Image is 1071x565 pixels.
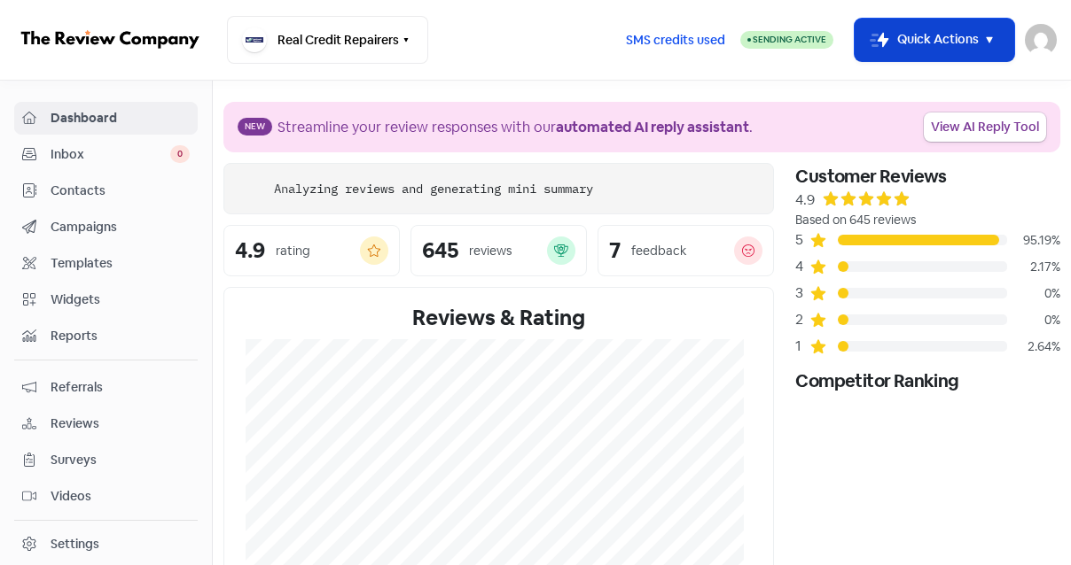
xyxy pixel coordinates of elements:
a: Referrals [14,371,198,404]
div: Streamline your review responses with our . [278,117,753,138]
a: Templates [14,247,198,280]
span: Reviews [51,414,190,433]
a: Sending Active [740,29,833,50]
div: 2.64% [1007,337,1060,356]
span: Campaigns [51,218,190,236]
span: Videos [51,487,190,506]
a: Videos [14,480,198,513]
a: 645reviews [410,225,587,276]
div: Customer Reviews [795,163,1060,190]
a: Reports [14,320,198,352]
span: Sending Active [753,34,826,45]
span: Surveys [51,451,190,469]
a: Widgets [14,283,198,316]
span: Referrals [51,378,190,397]
a: Reviews [14,407,198,440]
div: 4 [795,256,809,277]
div: Based on 645 reviews [795,211,1060,229]
div: 0% [1007,311,1060,329]
span: 0 [170,145,190,163]
span: Inbox [51,145,170,164]
div: 4.9 [795,190,815,211]
button: Real Credit Repairers [227,16,428,64]
div: 5 [795,229,809,251]
div: 2.17% [1007,258,1060,276]
span: New [238,118,272,135]
div: rating [276,242,310,260]
span: Widgets [51,290,190,309]
div: Competitor Ranking [795,368,1060,394]
div: Settings [51,535,99,553]
a: Dashboard [14,102,198,135]
a: 7feedback [598,225,774,276]
a: 4.9rating [223,225,400,276]
div: 1 [795,336,809,357]
a: Contacts [14,174,198,207]
a: SMS credits used [611,29,740,48]
b: automated AI reply assistant [556,118,749,136]
div: feedback [631,242,686,260]
span: Contacts [51,182,190,200]
a: Inbox 0 [14,138,198,171]
div: Reviews & Rating [246,302,752,334]
div: Analyzing reviews and generating mini summary [274,180,593,198]
a: Campaigns [14,211,198,244]
div: 645 [422,240,458,261]
span: Templates [51,254,190,273]
a: View AI Reply Tool [924,112,1046,142]
div: 0% [1007,284,1060,303]
a: Settings [14,528,198,561]
div: reviews [469,242,512,260]
span: Reports [51,327,190,345]
span: Dashboard [51,109,190,128]
div: 2 [795,309,809,330]
button: Quick Actions [855,19,1014,61]
div: 95.19% [1007,231,1060,250]
div: 7 [609,240,621,261]
img: User [1025,24,1057,56]
a: Surveys [14,444,198,476]
span: SMS credits used [626,31,725,50]
div: 3 [795,282,809,304]
div: 4.9 [235,240,265,261]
